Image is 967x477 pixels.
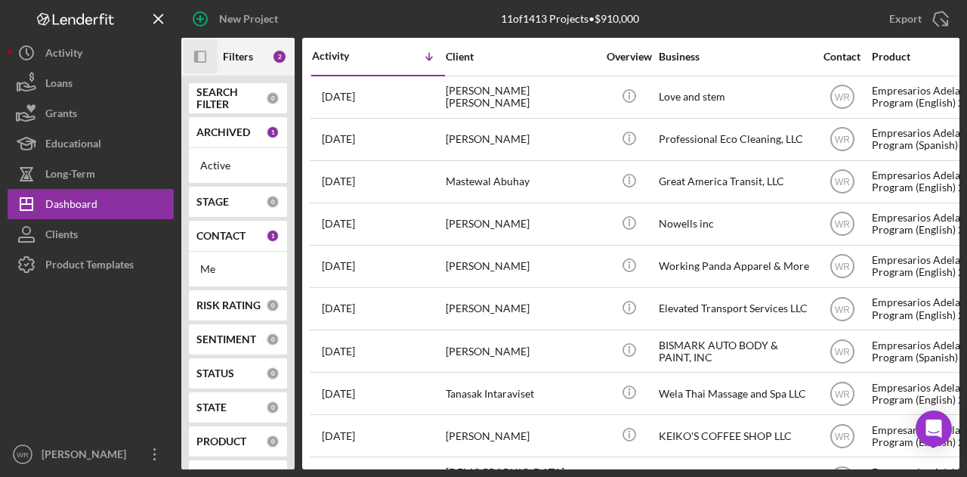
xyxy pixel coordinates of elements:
text: WR [835,262,850,272]
text: WR [835,135,850,145]
div: [PERSON_NAME] [446,331,597,371]
div: 0 [266,91,280,105]
time: 2025-07-28 21:55 [322,218,355,230]
div: Great America Transit, LLC [659,162,810,202]
b: ARCHIVED [196,126,250,138]
div: Loans [45,68,73,102]
div: Active [200,160,276,172]
text: WR [835,346,850,357]
button: Educational [8,129,174,159]
div: Open Intercom Messenger [916,410,952,447]
time: 2025-08-06 21:59 [322,91,355,103]
div: Product Templates [45,249,134,283]
div: Export [889,4,922,34]
time: 2025-07-24 23:36 [322,260,355,272]
b: STAGE [196,196,229,208]
div: Me [200,263,276,275]
b: STATUS [196,367,234,379]
time: 2025-07-21 02:22 [322,345,355,358]
div: Grants [45,98,77,132]
div: Dashboard [45,189,97,223]
div: Contact [814,51,870,63]
b: CONTACT [196,230,246,242]
text: WR [17,451,29,459]
div: 0 [266,299,280,312]
div: 0 [266,333,280,346]
div: Activity [312,50,378,62]
div: 1 [266,125,280,139]
div: Educational [45,129,101,163]
button: Export [874,4,959,34]
button: Product Templates [8,249,174,280]
div: Wela Thai Massage and Spa LLC [659,373,810,414]
div: 0 [266,195,280,209]
time: 2025-07-17 22:37 [322,430,355,442]
text: WR [835,304,850,314]
div: Clients [45,219,78,253]
div: [PERSON_NAME] [446,119,597,160]
button: Grants [8,98,174,129]
div: Elevated Transport Services LLC [659,289,810,329]
div: Long-Term [45,159,95,193]
div: 11 of 1413 Projects • $910,000 [501,13,639,25]
div: [PERSON_NAME] [38,439,136,473]
div: Client [446,51,597,63]
div: Professional Eco Cleaning, LLC [659,119,810,160]
time: 2025-08-05 23:42 [322,133,355,145]
div: [PERSON_NAME] [446,289,597,329]
div: Nowells inc [659,204,810,244]
div: [PERSON_NAME] [446,246,597,287]
div: Business [659,51,810,63]
div: Activity [45,38,82,72]
text: WR [835,219,850,230]
div: [PERSON_NAME] [PERSON_NAME] [446,77,597,117]
div: 0 [266,367,280,380]
div: 0 [266,435,280,448]
text: WR [835,92,850,103]
b: PRODUCT [196,435,246,448]
b: Filters [223,51,253,63]
div: Mastewal Abuhay [446,162,597,202]
div: Working Panda Apparel & More [659,246,810,287]
text: WR [835,431,850,441]
div: 1 [266,229,280,243]
time: 2025-07-31 12:29 [322,175,355,187]
div: [PERSON_NAME] [446,416,597,456]
div: New Project [219,4,278,34]
b: SENTIMENT [196,333,256,345]
div: Overview [601,51,657,63]
div: 2 [272,49,287,64]
div: 0 [266,401,280,414]
b: SEARCH FILTER [196,86,266,110]
time: 2025-07-24 05:58 [322,302,355,314]
text: WR [835,389,850,399]
button: Dashboard [8,189,174,219]
div: KEIKO'S COFFEE SHOP LLC [659,416,810,456]
time: 2025-07-18 23:34 [322,388,355,400]
button: New Project [181,4,293,34]
div: BISMARK AUTO BODY & PAINT, INC [659,331,810,371]
button: Clients [8,219,174,249]
div: [PERSON_NAME] [446,204,597,244]
button: WR[PERSON_NAME] [8,439,174,469]
button: Long-Term [8,159,174,189]
b: STATE [196,401,227,414]
div: Tanasak Intaraviset [446,373,597,414]
text: WR [835,177,850,187]
button: Loans [8,68,174,98]
b: RISK RATING [196,299,261,311]
button: Activity [8,38,174,68]
div: Love and stem [659,77,810,117]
